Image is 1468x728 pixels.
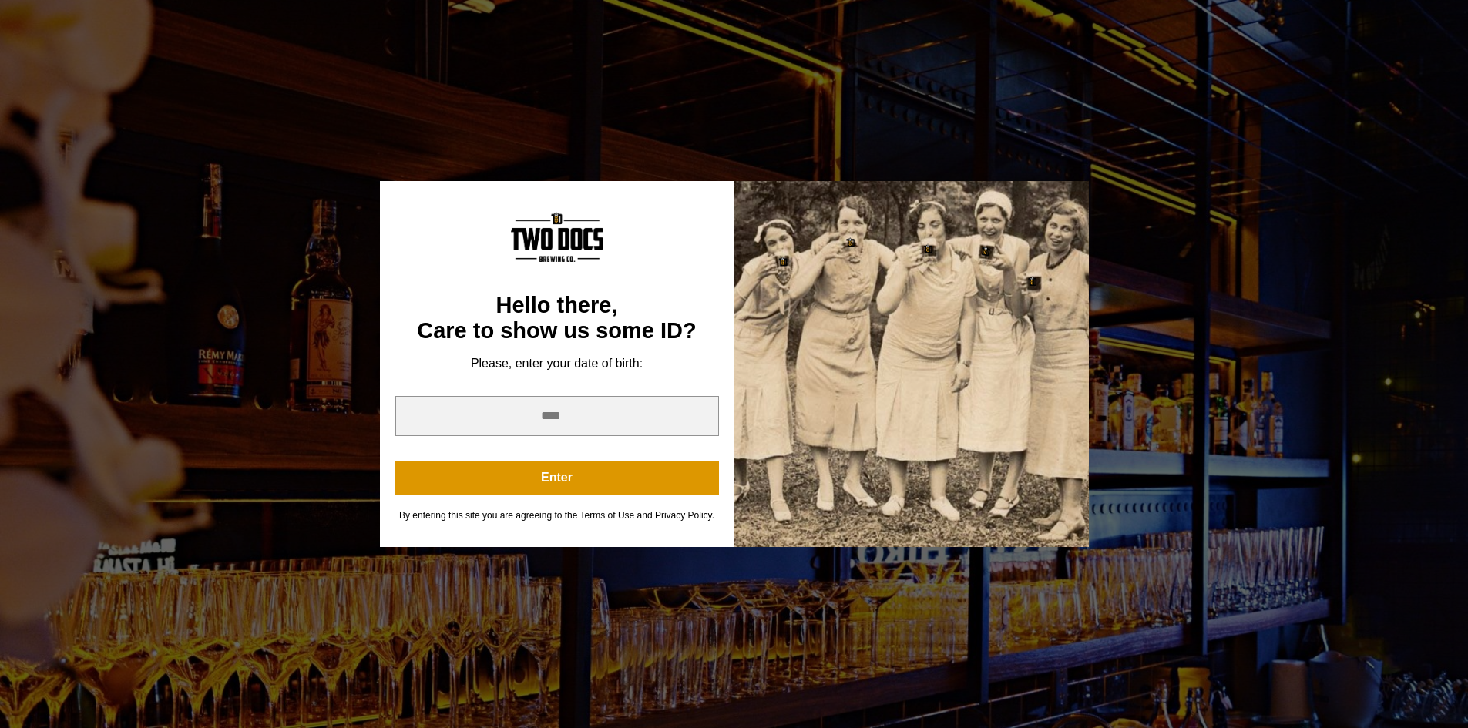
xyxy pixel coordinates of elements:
[395,396,719,436] input: year
[511,212,603,262] img: Content Logo
[395,356,719,371] div: Please, enter your date of birth:
[395,510,719,522] div: By entering this site you are agreeing to the Terms of Use and Privacy Policy.
[395,293,719,344] div: Hello there, Care to show us some ID?
[395,461,719,495] button: Enter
